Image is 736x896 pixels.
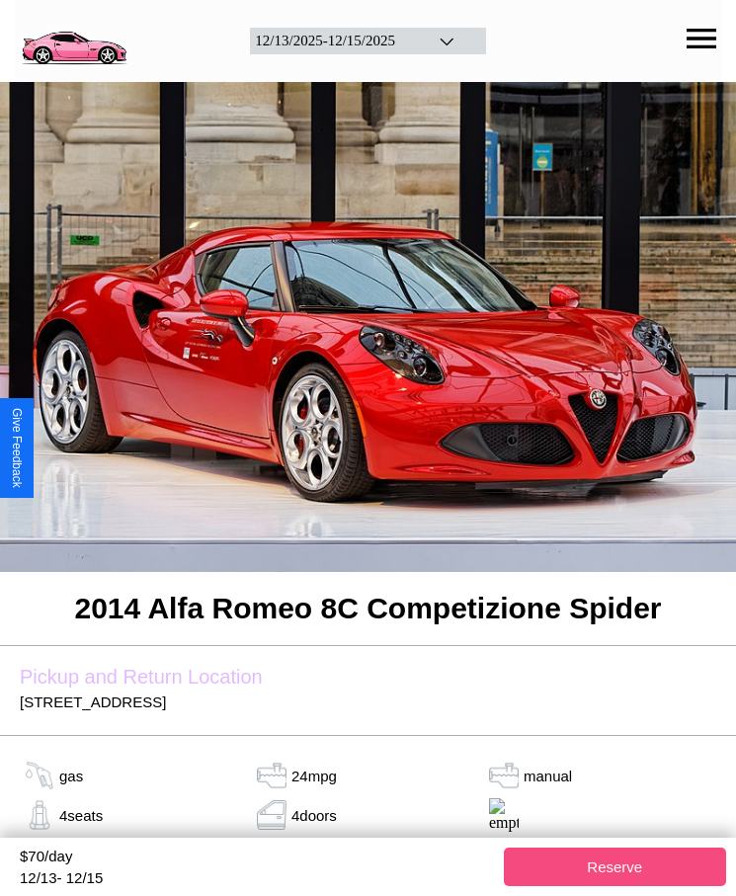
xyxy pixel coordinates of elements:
[291,802,337,829] p: 4 doors
[252,761,291,790] img: tank
[255,33,413,49] div: 12 / 13 / 2025 - 12 / 15 / 2025
[20,689,716,715] p: [STREET_ADDRESS]
[20,848,494,869] div: $ 70 /day
[59,802,103,829] p: 4 seats
[20,869,494,886] div: 12 / 13 - 12 / 15
[20,761,59,790] img: gas
[20,666,716,689] label: Pickup and Return Location
[484,798,524,832] img: empty
[20,800,59,830] img: gas
[484,761,524,790] img: gas
[15,10,132,68] img: logo
[524,763,572,789] p: manual
[59,763,83,789] p: gas
[252,800,291,830] img: door
[504,848,727,886] button: Reserve
[291,763,337,789] p: 24 mpg
[10,408,24,488] div: Give Feedback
